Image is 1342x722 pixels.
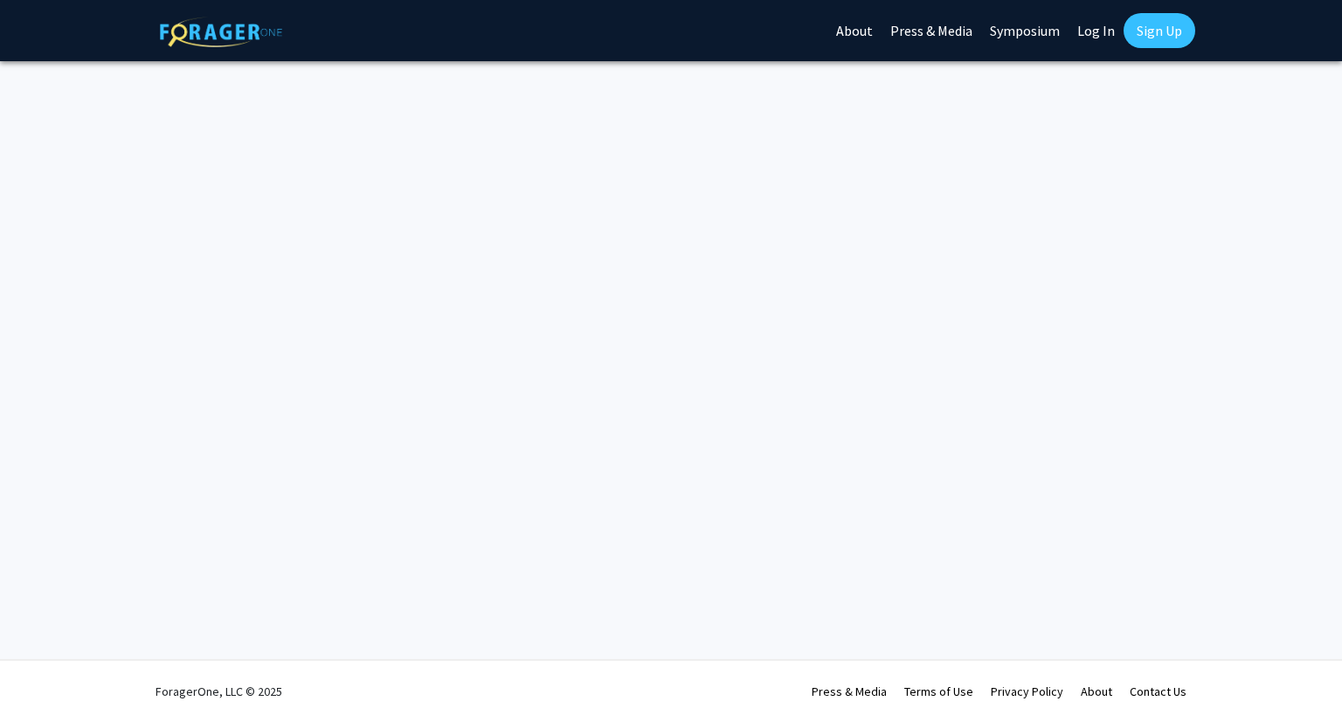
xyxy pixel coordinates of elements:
[1081,684,1112,699] a: About
[1124,13,1195,48] a: Sign Up
[991,684,1063,699] a: Privacy Policy
[160,17,282,47] img: ForagerOne Logo
[812,684,887,699] a: Press & Media
[1130,684,1186,699] a: Contact Us
[156,661,282,722] div: ForagerOne, LLC © 2025
[904,684,973,699] a: Terms of Use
